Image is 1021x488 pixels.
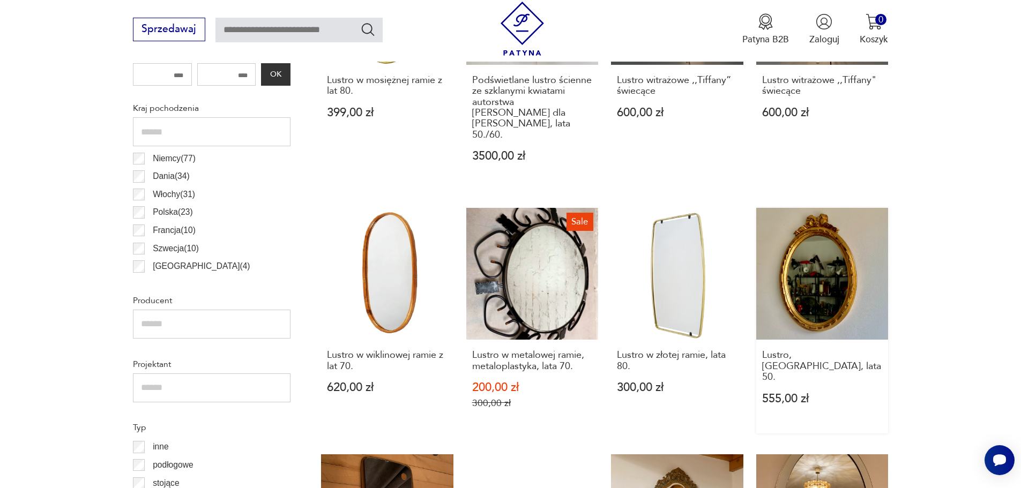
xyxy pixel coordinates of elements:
div: 0 [875,14,886,25]
a: Ikona medaluPatyna B2B [742,13,789,46]
p: Typ [133,421,290,434]
p: [GEOGRAPHIC_DATA] ( 4 ) [153,259,250,273]
p: Projektant [133,357,290,371]
button: Zaloguj [809,13,839,46]
a: Lustro w złotej ramie, lata 80.Lustro w złotej ramie, lata 80.300,00 zł [611,208,743,434]
img: Ikona koszyka [866,13,882,30]
img: Ikona medalu [757,13,774,30]
h3: Lustro w złotej ramie, lata 80. [617,350,737,372]
button: OK [261,63,290,86]
h3: Lustro witrażowe ,,Tiffany” świecące [617,75,737,97]
a: Lustro, Włochy, lata 50.Lustro, [GEOGRAPHIC_DATA], lata 50.555,00 zł [756,208,889,434]
p: Dania ( 34 ) [153,169,190,183]
h3: Podświetlane lustro ścienne ze szklanymi kwiatami autorstwa [PERSON_NAME] dla [PERSON_NAME], lata... [472,75,593,140]
p: 600,00 zł [762,107,883,118]
h3: Lustro w metalowej ramie, metaloplastyka, lata 70. [472,350,593,372]
p: Włochy ( 31 ) [153,187,195,201]
p: inne [153,440,168,454]
p: Koszyk [860,33,888,46]
p: Niemcy ( 77 ) [153,152,196,166]
h3: Lustro w mosiężnej ramie z lat 80. [327,75,448,97]
p: 300,00 zł [472,397,593,409]
h3: Lustro w wiklinowej ramie z lat 70. [327,350,448,372]
button: Patyna B2B [742,13,789,46]
p: Polska ( 23 ) [153,205,193,219]
p: 399,00 zł [327,107,448,118]
p: 620,00 zł [327,382,448,393]
img: Patyna - sklep z meblami i dekoracjami vintage [495,2,549,56]
p: Szwecja ( 10 ) [153,242,199,256]
p: 555,00 zł [762,393,883,404]
button: 0Koszyk [860,13,888,46]
p: Patyna B2B [742,33,789,46]
p: Kraj pochodzenia [133,101,290,115]
img: Ikonka użytkownika [816,13,832,30]
p: 300,00 zł [617,382,737,393]
button: Sprzedawaj [133,18,205,41]
p: podłogowe [153,458,193,472]
p: Francja ( 10 ) [153,223,196,237]
h3: Lustro, [GEOGRAPHIC_DATA], lata 50. [762,350,883,382]
a: SaleLustro w metalowej ramie, metaloplastyka, lata 70.Lustro w metalowej ramie, metaloplastyka, l... [466,208,599,434]
p: 600,00 zł [617,107,737,118]
p: Zaloguj [809,33,839,46]
p: Hiszpania ( 4 ) [153,277,200,291]
a: Sprzedawaj [133,26,205,34]
iframe: Smartsupp widget button [985,445,1015,475]
p: Producent [133,294,290,307]
a: Lustro w wiklinowej ramie z lat 70.Lustro w wiklinowej ramie z lat 70.620,00 zł [321,208,453,434]
h3: Lustro witrażowe ,,Tiffany" świecące [762,75,883,97]
p: 3500,00 zł [472,151,593,162]
button: Szukaj [360,21,376,37]
p: 200,00 zł [472,382,593,393]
